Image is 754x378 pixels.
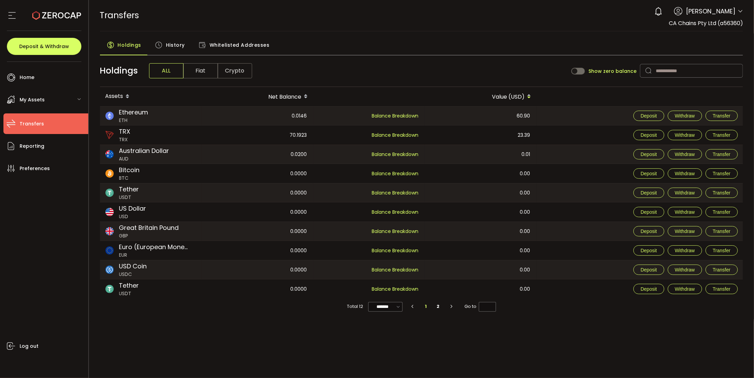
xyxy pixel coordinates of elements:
span: GBP [119,232,179,240]
span: Withdraw [675,132,695,138]
span: Transfer [713,152,731,157]
span: Balance Breakdown [372,151,419,158]
span: AUD [119,155,169,163]
span: Transfer [713,113,731,119]
div: 0.00 [425,260,536,279]
button: Deposit [633,130,664,140]
div: 0.0000 [202,164,313,183]
div: 0.00 [425,241,536,260]
div: 0.00 [425,164,536,183]
span: Transfer [713,248,731,253]
img: aud_portfolio.svg [105,150,114,158]
span: USD [119,213,146,220]
button: Deposit & Withdraw [7,38,81,55]
span: Transfer [713,286,731,292]
button: Withdraw [668,207,702,217]
iframe: Chat Widget [674,304,754,378]
button: Deposit [633,149,664,159]
span: Balance Breakdown [372,208,419,216]
span: Home [20,73,34,82]
span: US Dollar [119,204,146,213]
span: Log out [20,341,38,351]
div: 0.0000 [202,222,313,241]
span: Tether [119,281,139,290]
span: Transfer [713,229,731,234]
span: Withdraw [675,171,695,176]
span: Balance Breakdown [372,170,419,178]
span: CA Chains Pty Ltd (a56360) [669,19,743,27]
span: Whitelisted Addresses [210,38,270,52]
span: Deposit [641,113,657,119]
div: 70.1923 [202,125,313,145]
span: Balance Breakdown [372,112,419,119]
button: Withdraw [668,130,702,140]
span: Crypto [218,63,252,78]
span: Withdraw [675,209,695,215]
span: Tether [119,185,139,194]
button: Transfer [706,149,738,159]
span: Transfers [20,119,44,129]
span: USDC [119,271,147,278]
span: TRX [119,127,131,136]
span: Deposit [641,171,657,176]
span: Great Britain Pound [119,223,179,232]
li: 1 [420,302,432,311]
span: ALL [149,63,183,78]
button: Withdraw [668,265,702,275]
span: Transfer [713,209,731,215]
button: Transfer [706,265,738,275]
span: Deposit & Withdraw [19,44,69,49]
div: Assets [100,91,202,102]
span: Show zero balance [588,69,637,74]
span: BTC [119,175,140,182]
img: gbp_portfolio.svg [105,227,114,235]
span: USDT [119,290,139,297]
span: Reporting [20,141,44,151]
div: 0.00 [425,184,536,202]
span: Holdings [100,64,138,77]
button: Withdraw [668,111,702,121]
button: Transfer [706,284,738,294]
span: TRX [119,136,131,143]
img: btc_portfolio.svg [105,169,114,178]
span: Transfer [713,190,731,196]
img: usdt_portfolio.svg [105,285,114,293]
button: Transfer [706,130,738,140]
button: Transfer [706,245,738,256]
div: 0.0146 [202,107,313,125]
div: 0.00 [425,222,536,241]
div: 60.90 [425,107,536,125]
button: Withdraw [668,188,702,198]
span: Total 12 [347,302,363,311]
span: Withdraw [675,113,695,119]
div: 23.39 [425,125,536,145]
button: Deposit [633,168,664,179]
button: Transfer [706,226,738,236]
div: 0.01 [425,145,536,164]
button: Withdraw [668,149,702,159]
span: Holdings [118,38,141,52]
span: Balance Breakdown [372,247,419,255]
button: Deposit [633,245,664,256]
div: 0.0000 [202,241,313,260]
span: USDT [119,194,139,201]
img: usdt_portfolio.svg [105,189,114,197]
button: Deposit [633,207,664,217]
span: Euro (European Monetary Unit) [119,242,190,252]
span: Transfer [713,267,731,273]
span: Withdraw [675,152,695,157]
span: Australian Dollar [119,146,169,155]
button: Withdraw [668,284,702,294]
span: EUR [119,252,190,259]
button: Deposit [633,111,664,121]
span: Deposit [641,286,657,292]
span: Balance Breakdown [372,285,419,293]
span: ETH [119,117,148,124]
img: trx_portfolio.png [105,131,114,139]
span: Withdraw [675,229,695,234]
span: Transfer [713,171,731,176]
span: Transfer [713,132,731,138]
span: Ethereum [119,108,148,117]
button: Withdraw [668,226,702,236]
span: Bitcoin [119,165,140,175]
